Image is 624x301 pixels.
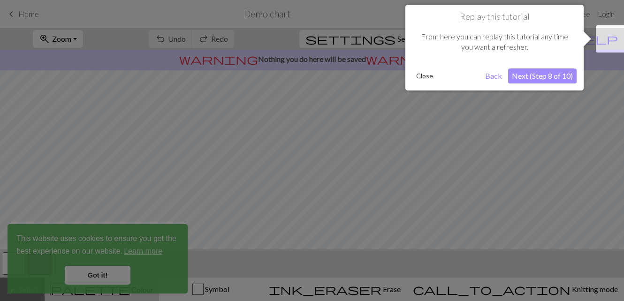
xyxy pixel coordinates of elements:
h1: Replay this tutorial [412,12,577,22]
div: Replay this tutorial [405,5,584,90]
div: From here you can replay this tutorial any time you want a refresher. [412,22,577,62]
button: Close [412,69,437,83]
button: Next (Step 8 of 10) [508,68,577,83]
button: Back [481,68,506,83]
